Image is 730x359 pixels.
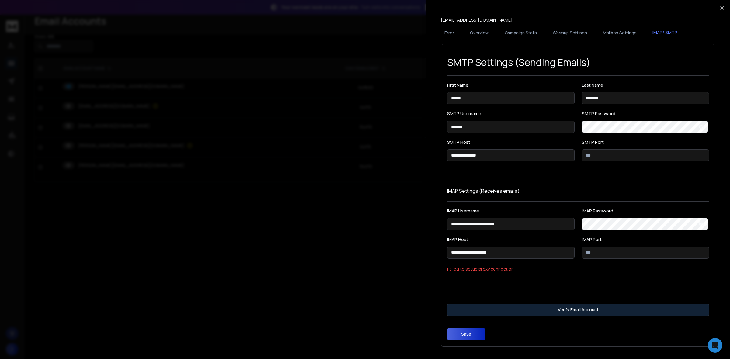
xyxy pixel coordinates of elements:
h1: SMTP Settings (Sending Emails) [447,57,709,68]
span: Failed to setup proxy connection [447,266,709,272]
p: [EMAIL_ADDRESS][DOMAIN_NAME] [441,17,513,23]
label: Last Name [582,83,709,87]
label: SMTP Port [582,140,709,144]
button: Overview [466,26,492,40]
label: IMAP Password [582,209,709,213]
button: IMAP/ SMTP [649,26,681,40]
label: IMAP Port [582,237,709,242]
button: Save [447,328,485,340]
label: SMTP Host [447,140,575,144]
div: Open Intercom Messenger [708,338,722,353]
label: IMAP Username [447,209,575,213]
p: IMAP Settings (Receives emails) [447,188,709,194]
button: Error [441,26,458,40]
label: First Name [447,83,575,87]
button: Campaign Stats [501,26,541,40]
button: Mailbox Settings [599,26,640,40]
label: SMTP Password [582,112,709,116]
label: IMAP Host [447,237,575,242]
button: Warmup Settings [549,26,591,40]
button: Verify Email Account [447,304,709,316]
label: SMTP Username [447,112,575,116]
